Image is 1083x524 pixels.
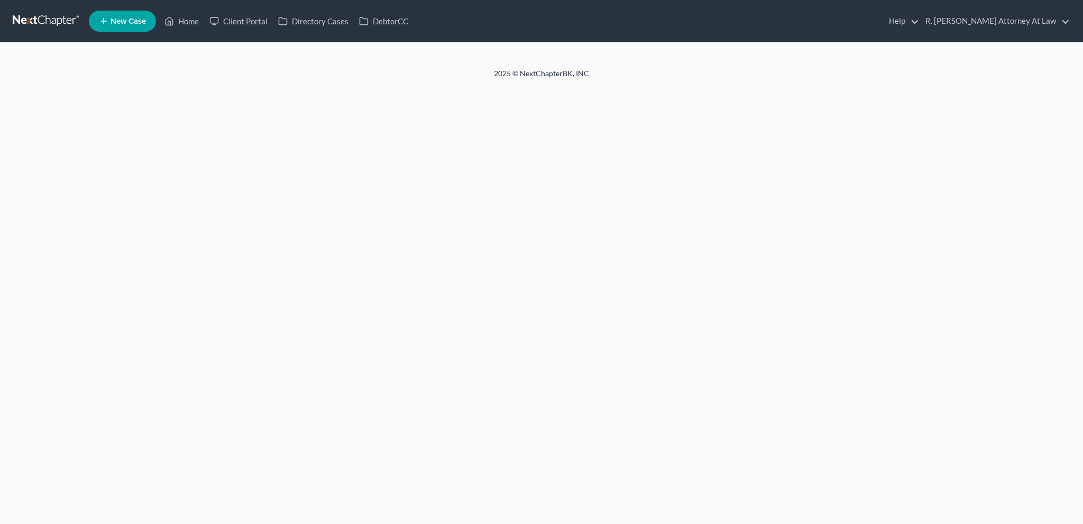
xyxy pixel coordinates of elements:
[240,68,843,87] div: 2025 © NextChapterBK, INC
[354,12,414,31] a: DebtorCC
[920,12,1070,31] a: R. [PERSON_NAME] Attorney At Law
[159,12,204,31] a: Home
[204,12,273,31] a: Client Portal
[273,12,354,31] a: Directory Cases
[884,12,919,31] a: Help
[89,11,156,32] new-legal-case-button: New Case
